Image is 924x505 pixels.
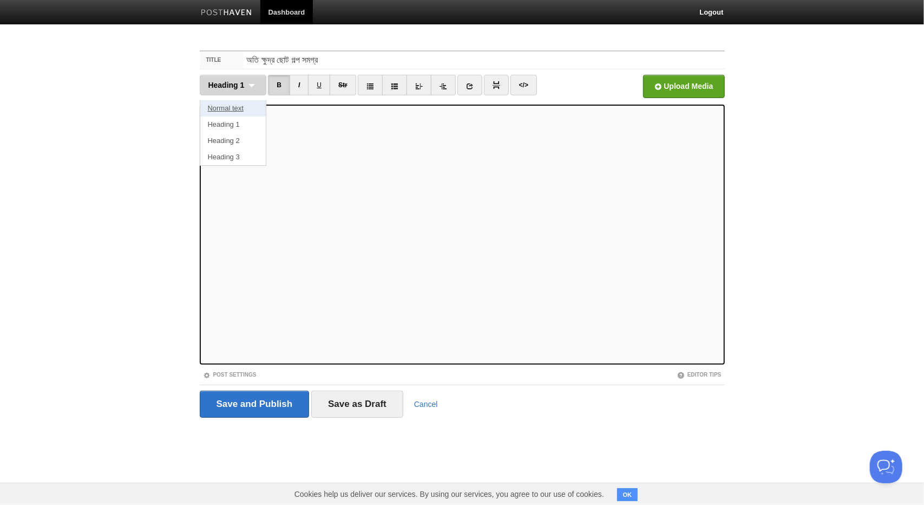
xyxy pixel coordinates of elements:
a: Editor Tips [677,372,722,378]
a: Normal text [200,100,266,116]
a: Post Settings [203,372,257,378]
a: U [308,75,330,95]
a: </> [510,75,537,95]
a: Heading 3 [200,149,266,165]
input: Save and Publish [200,391,310,418]
img: pagebreak-icon.png [493,81,500,89]
a: I [290,75,309,95]
a: Cancel [414,400,438,409]
button: OK [617,488,638,501]
span: Cookies help us deliver our services. By using our services, you agree to our use of cookies. [284,483,615,505]
iframe: Help Scout Beacon - Open [870,451,902,483]
span: Heading 1 [208,81,245,89]
del: Str [338,81,348,89]
a: Str [330,75,356,95]
label: Title [200,51,244,69]
a: Heading 2 [200,133,266,149]
a: B [268,75,290,95]
img: Posthaven-bar [201,9,252,17]
input: Save as Draft [311,391,403,418]
a: Heading 1 [200,116,266,133]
